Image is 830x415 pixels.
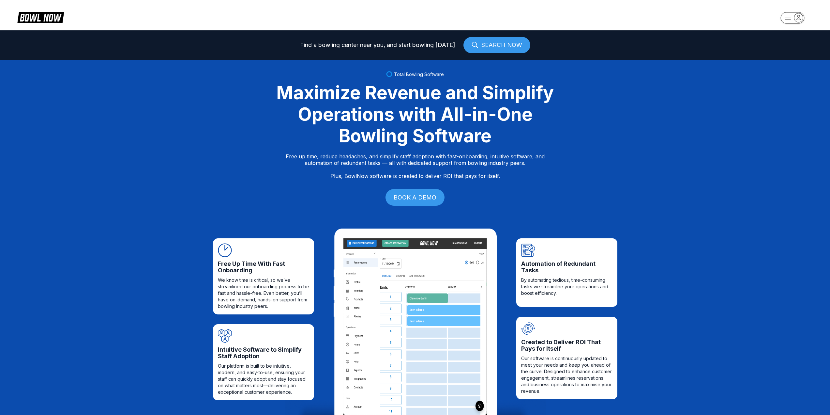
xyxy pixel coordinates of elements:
span: Created to Deliver ROI That Pays for Itself [521,339,612,352]
div: Maximize Revenue and Simplify Operations with All-in-One Bowling Software [268,82,562,147]
a: BOOK A DEMO [385,189,445,206]
span: Total Bowling Software [394,72,444,77]
span: Our software is continuously updated to meet your needs and keep you ahead of the curve. Designed... [521,355,612,394]
span: By automating tedious, time-consuming tasks we streamline your operations and boost efficiency. [521,277,612,296]
img: cimg.png [343,238,487,415]
span: Intuitive Software to Simplify Staff Adoption [218,346,309,359]
span: Free Up Time With Fast Onboarding [218,261,309,274]
img: gif_ipad_frame.png [334,229,497,415]
a: SEARCH NOW [463,37,530,53]
span: Automation of Redundant Tasks [521,261,612,274]
span: Our platform is built to be intuitive, modern, and easy-to-use, ensuring your staff can quickly a... [218,363,309,395]
span: Find a bowling center near you, and start bowling [DATE] [300,42,455,48]
p: Free up time, reduce headaches, and simplify staff adoption with fast-onboarding, intuitive softw... [286,153,545,179]
span: We know time is critical, so we’ve streamlined our onboarding process to be fast and hassle-free.... [218,277,309,310]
